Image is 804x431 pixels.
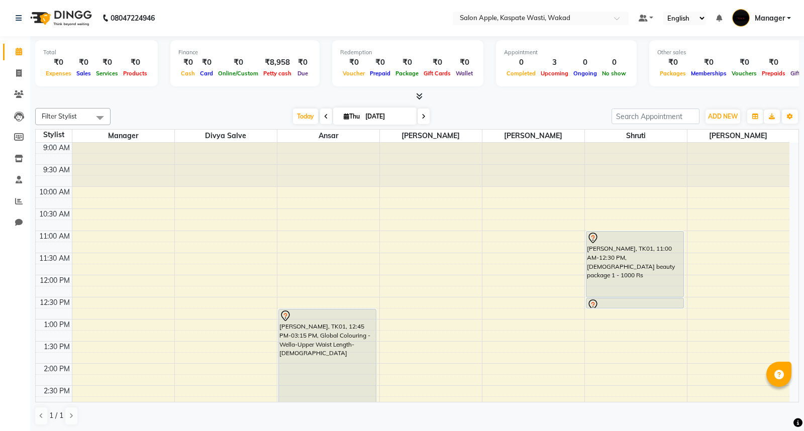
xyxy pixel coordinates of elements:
span: [PERSON_NAME] [482,130,584,142]
span: Cash [178,70,197,77]
div: Finance [178,48,312,57]
span: Ansar [277,130,379,142]
div: ₹0 [93,57,121,68]
span: Petty cash [261,70,294,77]
div: 12:00 PM [38,275,72,286]
div: 1:00 PM [42,319,72,330]
button: ADD NEW [706,110,740,124]
span: Prepaids [759,70,788,77]
b: 08047224946 [111,4,155,32]
span: Memberships [688,70,729,77]
span: ADD NEW [708,113,738,120]
div: [PERSON_NAME], TK01, 11:00 AM-12:30 PM, [DEMOGRAPHIC_DATA] beauty package 1 - 1000 Rs [586,232,684,297]
span: Online/Custom [216,70,261,77]
div: 2:00 PM [42,364,72,374]
div: ₹0 [216,57,261,68]
span: Manager [72,130,174,142]
span: Prepaid [367,70,393,77]
div: ₹0 [121,57,150,68]
div: Total [43,48,150,57]
div: ₹0 [688,57,729,68]
div: 10:30 AM [37,209,72,220]
span: Products [121,70,150,77]
div: ₹0 [367,57,393,68]
span: Sales [74,70,93,77]
span: [PERSON_NAME] [380,130,482,142]
span: Voucher [340,70,367,77]
span: Services [93,70,121,77]
span: Manager [755,13,785,24]
span: Card [197,70,216,77]
input: 2025-09-04 [362,109,413,124]
div: ₹0 [178,57,197,68]
span: Packages [657,70,688,77]
div: Appointment [504,48,629,57]
div: ₹8,958 [261,57,294,68]
div: 0 [571,57,599,68]
div: ₹0 [657,57,688,68]
div: Stylist [36,130,72,140]
div: 11:00 AM [37,231,72,242]
iframe: chat widget [762,391,794,421]
span: No show [599,70,629,77]
img: Manager [732,9,750,27]
div: 0 [599,57,629,68]
div: ₹0 [197,57,216,68]
span: [PERSON_NAME] [687,130,790,142]
div: ₹0 [294,57,312,68]
div: [PERSON_NAME], TK01, 12:45 PM-03:15 PM, Global Colouring - Wella-Upper Waist Length-[DEMOGRAPHIC_... [279,309,376,419]
span: Gift Cards [421,70,453,77]
div: ₹0 [74,57,93,68]
div: 9:30 AM [41,165,72,175]
div: ₹0 [393,57,421,68]
span: Today [293,109,318,124]
div: ₹0 [43,57,74,68]
div: 1:30 PM [42,342,72,352]
div: 10:00 AM [37,187,72,197]
span: Ongoing [571,70,599,77]
span: Due [295,70,311,77]
div: ₹0 [421,57,453,68]
span: Completed [504,70,538,77]
div: [PERSON_NAME], TK01, 12:30 PM-12:45 PM, Threading-Forehead-[DEMOGRAPHIC_DATA] [586,298,684,308]
span: Divya salve [175,130,277,142]
span: Package [393,70,421,77]
div: ₹0 [759,57,788,68]
span: Shruti [585,130,687,142]
div: 11:30 AM [37,253,72,264]
span: Upcoming [538,70,571,77]
div: 0 [504,57,538,68]
div: 12:30 PM [38,297,72,308]
div: ₹0 [340,57,367,68]
div: Redemption [340,48,475,57]
input: Search Appointment [612,109,699,124]
img: logo [26,4,94,32]
div: 2:30 PM [42,386,72,396]
span: Filter Stylist [42,112,77,120]
div: ₹0 [729,57,759,68]
span: Expenses [43,70,74,77]
span: Vouchers [729,70,759,77]
span: Thu [341,113,362,120]
span: Wallet [453,70,475,77]
div: 3 [538,57,571,68]
div: ₹0 [453,57,475,68]
div: 9:00 AM [41,143,72,153]
span: 1 / 1 [49,410,63,421]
